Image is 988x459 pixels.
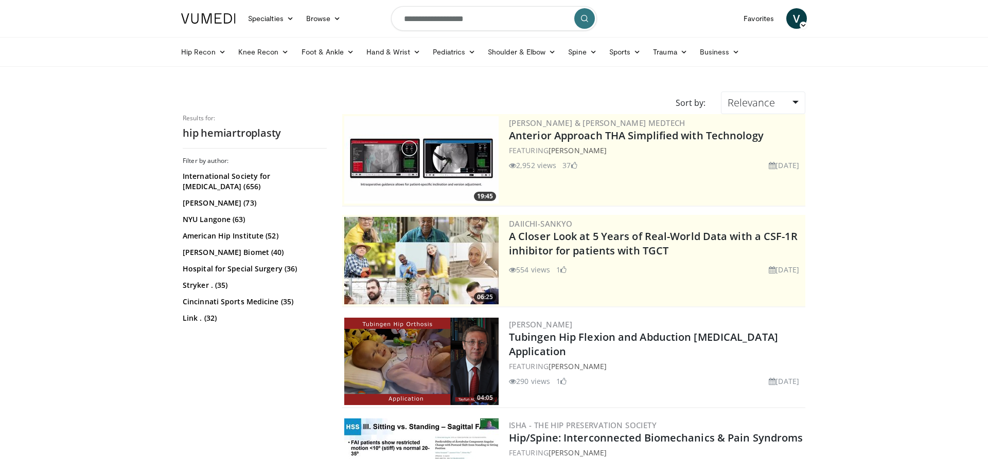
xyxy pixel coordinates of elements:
[474,192,496,201] span: 19:45
[509,431,803,445] a: Hip/Spine: Interconnected Biomechanics & Pain Syndroms
[344,217,499,304] a: 06:25
[183,171,324,192] a: International Society for [MEDICAL_DATA] (656)
[549,448,607,457] a: [PERSON_NAME]
[344,116,499,204] img: 06bb1c17-1231-4454-8f12-6191b0b3b81a.300x170_q85_crop-smart_upscale.jpg
[786,8,807,29] a: V
[175,42,232,62] a: Hip Recon
[549,145,607,155] a: [PERSON_NAME]
[509,145,803,156] div: FEATURING
[391,6,597,31] input: Search topics, interventions
[344,318,499,405] a: 04:05
[509,376,550,387] li: 290 views
[183,231,324,241] a: American Hip Institute (52)
[183,247,324,258] a: [PERSON_NAME] Biomet (40)
[721,91,805,114] a: Relevance
[360,42,427,62] a: Hand & Wrist
[509,264,550,275] li: 554 views
[232,42,295,62] a: Knee Recon
[509,128,764,142] a: Anterior Approach THA Simplified with Technology
[344,318,499,405] img: 8d13a072-ec12-49b4-a897-ccee96d02c0a.png.300x170_q85_crop-smart_upscale.png
[183,157,327,165] h3: Filter by author:
[509,447,803,458] div: FEATURING
[295,42,361,62] a: Foot & Ankle
[509,160,556,171] li: 2,952 views
[183,126,327,140] h2: hip hemiartroplasty
[427,42,482,62] a: Pediatrics
[181,13,236,24] img: VuMedi Logo
[728,96,775,109] span: Relevance
[183,114,327,122] p: Results for:
[603,42,647,62] a: Sports
[509,330,778,358] a: Tubingen Hip Flexion and Abduction [MEDICAL_DATA] Application
[556,376,567,387] li: 1
[769,376,799,387] li: [DATE]
[737,8,780,29] a: Favorites
[183,297,324,307] a: Cincinnati Sports Medicine (35)
[647,42,694,62] a: Trauma
[474,393,496,402] span: 04:05
[769,160,799,171] li: [DATE]
[509,319,572,329] a: [PERSON_NAME]
[300,8,347,29] a: Browse
[694,42,746,62] a: Business
[509,420,657,430] a: ISHA - The Hip Preservation Society
[482,42,562,62] a: Shoulder & Elbow
[344,217,499,304] img: 93c22cae-14d1-47f0-9e4a-a244e824b022.png.300x170_q85_crop-smart_upscale.jpg
[769,264,799,275] li: [DATE]
[556,264,567,275] li: 1
[183,313,324,323] a: Link . (32)
[183,198,324,208] a: [PERSON_NAME] (73)
[549,361,607,371] a: [PERSON_NAME]
[509,229,798,258] a: A Closer Look at 5 Years of Real-World Data with a CSF-1R inhibitor for patients with TGCT
[668,91,713,114] div: Sort by:
[183,264,324,274] a: Hospital for Special Surgery (36)
[344,116,499,204] a: 19:45
[509,218,573,229] a: Daiichi-Sankyo
[183,214,324,225] a: NYU Langone (63)
[509,361,803,372] div: FEATURING
[562,160,577,171] li: 37
[474,292,496,302] span: 06:25
[509,118,685,128] a: [PERSON_NAME] & [PERSON_NAME] MedTech
[183,280,324,290] a: Stryker . (35)
[242,8,300,29] a: Specialties
[562,42,603,62] a: Spine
